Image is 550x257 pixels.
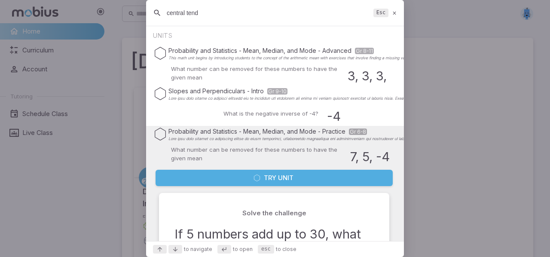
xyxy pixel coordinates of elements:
[355,48,374,54] span: Gr 8-11
[327,107,341,126] h3: -4
[233,245,253,253] span: to open
[242,208,306,218] p: Solve the challenge
[146,26,404,241] div: Suggestions
[171,65,339,82] p: What number can be removed for these numbers to have the given mean
[146,26,404,43] div: UNITS
[348,67,393,104] h3: 3, 3, 3, 6
[156,170,393,186] button: Try Unit
[267,88,287,95] span: Gr 9-10
[258,245,274,254] kbd: esc
[223,110,318,118] p: What is the negative inverse of -4?
[276,245,296,253] span: to close
[171,146,339,163] p: What number can be removed for these numbers to have the given mean
[350,147,390,166] h3: 7, 5, -4
[349,128,367,135] span: Gr 6-8
[373,9,388,17] kbd: Esc
[184,245,212,253] span: to navigate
